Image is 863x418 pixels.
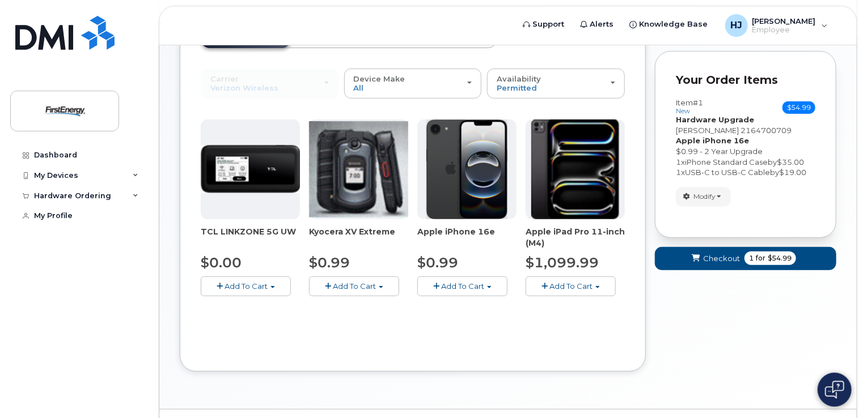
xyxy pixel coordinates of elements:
[640,19,708,30] span: Knowledge Base
[526,276,616,296] button: Add To Cart
[676,167,815,178] div: x by
[533,19,565,30] span: Support
[417,276,507,296] button: Add To Cart
[676,107,690,115] small: new
[768,253,792,263] span: $54.99
[703,253,740,264] span: Checkout
[590,19,614,30] span: Alerts
[526,226,625,249] div: Apple iPad Pro 11-inch (M4)
[487,69,625,98] button: Availability Permitted
[752,16,816,25] span: [PERSON_NAME]
[531,120,619,219] img: ipad_pro_11_m4.png
[515,13,573,36] a: Support
[676,136,749,145] strong: Apple iPhone 16e
[497,74,541,83] span: Availability
[309,254,350,271] span: $0.99
[676,99,703,115] h3: Item
[225,281,268,291] span: Add To Cart
[201,226,300,249] div: TCL LINKZONE 5G UW
[825,381,844,399] img: Open chat
[676,157,681,167] span: 1
[417,254,458,271] span: $0.99
[730,19,742,32] span: HJ
[754,253,768,263] span: for
[752,25,816,35] span: Employee
[354,74,405,83] span: Device Make
[201,276,291,296] button: Add To Cart
[779,168,806,177] span: $19.00
[676,168,681,177] span: 1
[741,126,792,135] span: 2164700709
[333,281,376,291] span: Add To Cart
[526,254,599,271] span: $1,099.99
[573,13,622,36] a: Alerts
[749,253,754,263] span: 1
[354,83,364,92] span: All
[309,226,408,249] div: Kyocera XV Extreme
[685,157,768,167] span: iPhone Standard Case
[426,120,508,219] img: iphone16e.png
[676,146,815,157] div: $0.99 - 2 Year Upgrade
[676,72,815,88] p: Your Order Items
[676,157,815,168] div: x by
[693,191,716,202] span: Modify
[655,247,836,270] button: Checkout 1 for $54.99
[309,276,399,296] button: Add To Cart
[622,13,716,36] a: Knowledge Base
[549,281,593,291] span: Add To Cart
[685,168,770,177] span: USB-C to USB-C Cable
[201,145,300,193] img: linkzone5g.png
[309,121,408,217] img: xvextreme.gif
[777,157,804,167] span: $35.00
[782,101,815,114] span: $54.99
[344,69,482,98] button: Device Make All
[201,254,242,271] span: $0.00
[676,115,754,124] strong: Hardware Upgrade
[676,126,739,135] span: [PERSON_NAME]
[693,98,703,107] span: #1
[676,187,731,207] button: Modify
[417,226,517,249] div: Apple iPhone 16e
[441,281,484,291] span: Add To Cart
[717,14,836,37] div: Hazelkorn, Joshua
[497,83,537,92] span: Permitted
